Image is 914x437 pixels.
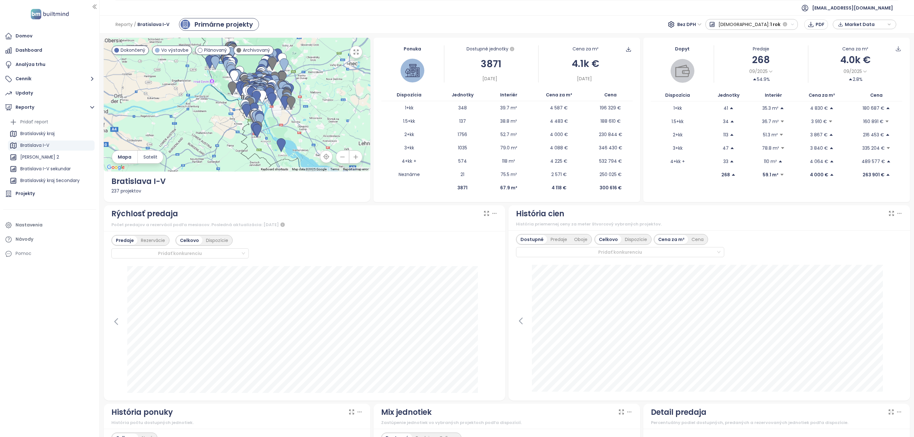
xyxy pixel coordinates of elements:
p: 67.9 m² [500,184,517,191]
td: 1+kk [381,101,437,114]
span: [DATE] [482,75,497,82]
div: 268 [714,52,808,67]
span: Reporty [116,19,133,30]
div: Predaje [714,45,808,52]
span: caret-up [830,159,834,164]
span: [DEMOGRAPHIC_DATA]: [719,19,770,30]
span: / [134,19,136,30]
div: Bratislavský kraj Secondary [20,177,80,185]
div: Updaty [16,89,33,97]
p: 21 [460,171,464,178]
td: 1.5+kk [381,114,437,128]
img: house [405,63,420,78]
a: Open this area in Google Maps (opens a new window) [105,163,126,172]
a: Dashboard [3,44,96,57]
p: 137 [459,118,466,125]
th: Interiér [753,89,794,101]
div: Nastavenia [16,221,43,229]
p: 33 [723,158,728,165]
p: 35.3 m² [762,105,778,112]
p: 268 [721,171,730,178]
p: 216 453 € [863,131,884,138]
div: Bratislavský kraj [20,130,55,138]
th: Cena za m² [529,89,588,101]
div: História cien [516,208,564,220]
td: 1+kk [651,101,705,115]
p: 230 844 € [599,131,622,138]
p: 34 [723,118,729,125]
button: Mapa [112,151,137,163]
div: História ponuky [111,406,173,418]
span: caret-down [828,119,833,124]
p: 160 891 € [863,118,884,125]
span: PDF [816,21,825,28]
p: 38.8 m² [500,118,517,125]
div: Celkovo [595,235,621,244]
button: Reporty [3,101,96,114]
span: caret-up [729,106,734,110]
div: História počtu dostupných jednotiek. [111,420,363,426]
p: 346 430 € [599,144,622,151]
p: 52.7 m² [500,131,517,138]
div: 3871 [444,56,538,71]
p: 574 [458,158,467,165]
p: 36.7 m² [762,118,779,125]
th: Jednotky [705,89,753,101]
span: caret-up [731,173,736,177]
div: 4.0k € [808,52,902,67]
span: caret-up [829,146,834,150]
img: logo [29,8,71,21]
td: 2+kk [651,128,705,141]
div: Predaje [112,236,137,245]
td: 2+kk [381,128,437,141]
div: Projekty [16,190,35,198]
div: Oboje [571,235,591,244]
th: Jednotky [437,89,488,101]
a: Report a map error [343,167,368,171]
p: 3 840 € [810,145,828,152]
p: 4 000 € [810,171,828,178]
span: caret-down [779,133,784,137]
span: Vo výstavbe [161,47,189,54]
div: Dispozície [202,236,232,245]
span: caret-up [752,77,757,82]
div: Detail predaja [651,406,706,418]
div: Percentuálny podiel dostupných, predaných a rezervovaných jednotiek podľa dispozície. [651,420,902,426]
p: 39.7 m² [500,104,517,111]
div: Počet predajov a rezervácií podľa mesiacov. Posledná aktualizácia: [DATE] [111,221,498,229]
span: Dokončený [121,47,145,54]
p: 4 225 € [550,158,567,165]
div: Cena [688,235,707,244]
span: caret-up [848,77,853,82]
p: 4 830 € [810,105,828,112]
div: [PERSON_NAME] 2 [8,152,95,162]
p: 59.1 m² [763,171,778,178]
p: 110 m² [764,158,777,165]
span: caret-down [780,173,784,177]
div: Bratislavský kraj Secondary [8,176,95,186]
span: Bratislava I-V [137,19,169,30]
p: 113 [723,131,728,138]
a: Updaty [3,87,96,100]
img: Google [105,163,126,172]
td: 4+kk + [651,155,705,168]
span: Satelit [143,153,157,160]
p: 348 [458,104,467,111]
div: Návody [16,235,33,243]
a: Domov [3,30,96,42]
span: caret-up [829,106,834,110]
p: 335 204 € [862,145,885,152]
span: caret-up [780,106,784,110]
button: Satelit [138,151,163,163]
p: 1756 [458,131,467,138]
span: caret-up [830,173,834,177]
div: Ponuka [381,45,444,52]
p: 180 687 € [863,105,884,112]
td: 3+kk [381,141,437,154]
a: Analýza trhu [3,58,96,71]
div: Cena za m² [655,235,688,244]
p: 1035 [458,144,467,151]
div: Pridať report [20,118,48,126]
